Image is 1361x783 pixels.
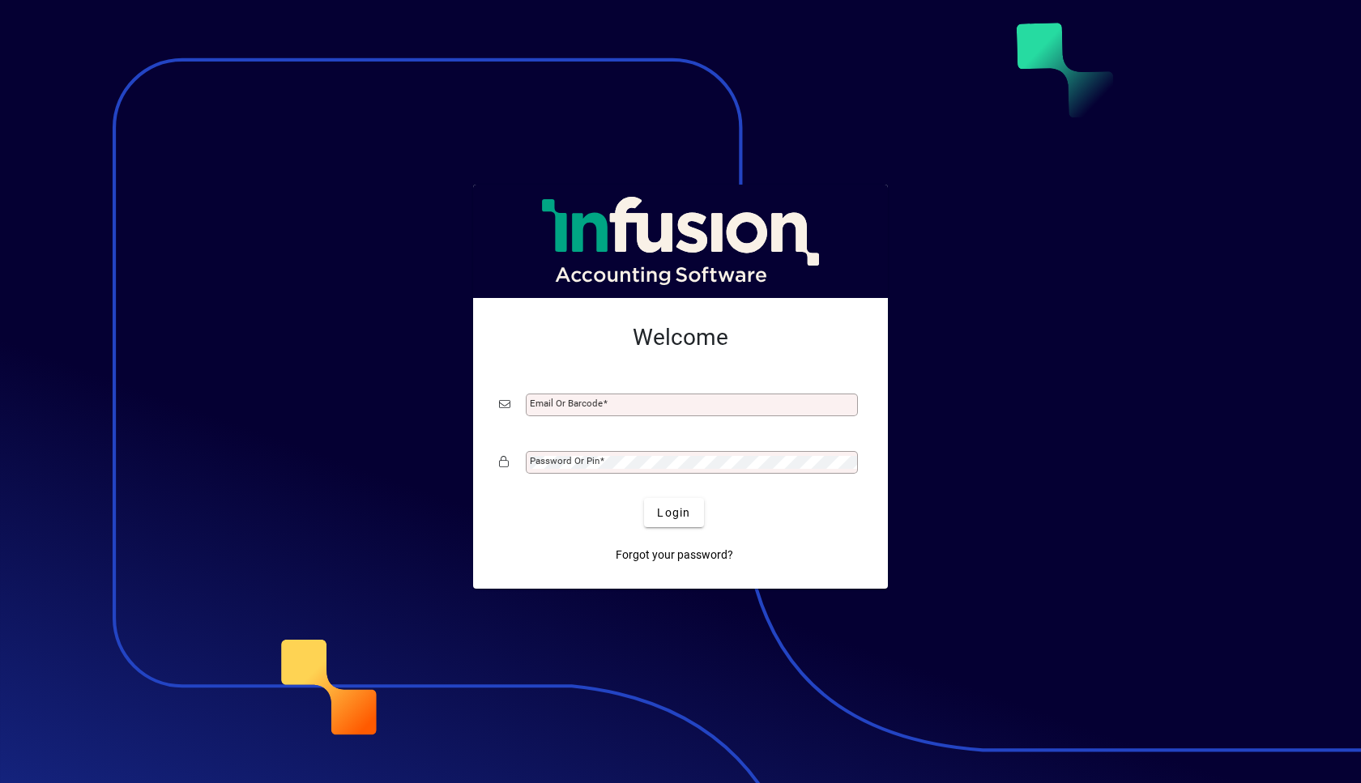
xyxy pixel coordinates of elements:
span: Login [657,504,690,521]
a: Forgot your password? [609,540,740,569]
mat-label: Email or Barcode [530,398,603,409]
mat-label: Password or Pin [530,455,599,466]
span: Forgot your password? [616,547,733,564]
button: Login [644,498,703,527]
h2: Welcome [499,324,862,351]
